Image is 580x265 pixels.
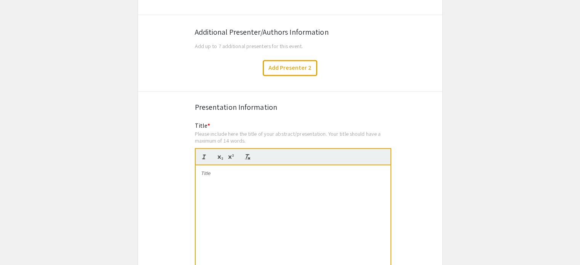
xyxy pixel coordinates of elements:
span: Add up to 7 additional presenters for this event. [195,42,303,50]
button: Add Presenter 2 [263,60,317,76]
div: Please include here the title of your abstract/presentation. Your title should have a maximum of ... [195,130,391,144]
div: Presentation Information [195,101,386,113]
div: Additional Presenter/Authors Information [195,26,386,38]
mat-label: Title [195,122,210,130]
iframe: Chat [6,231,32,259]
